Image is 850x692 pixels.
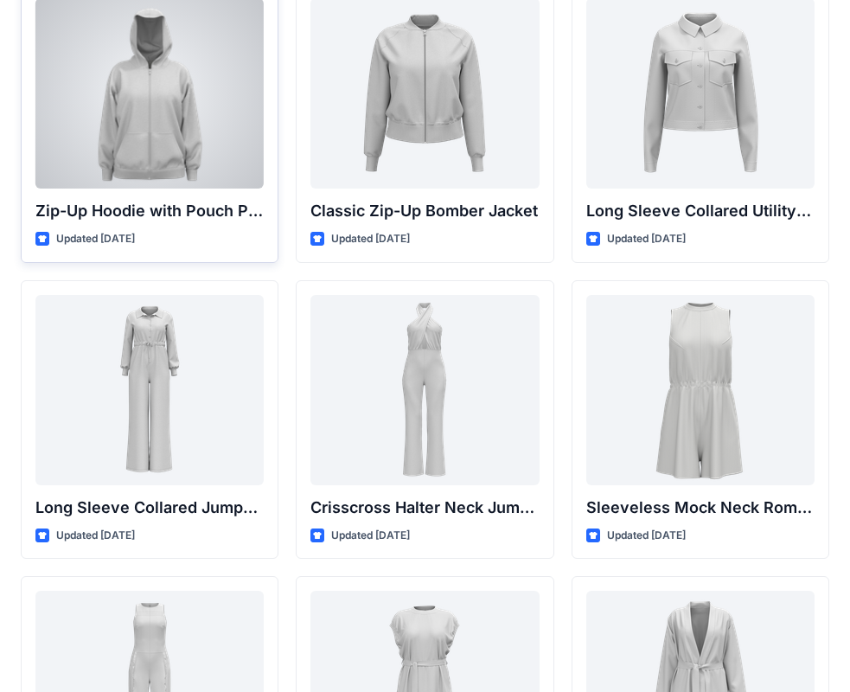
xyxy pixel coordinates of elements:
[586,199,815,223] p: Long Sleeve Collared Utility Jacket
[331,230,410,248] p: Updated [DATE]
[310,496,539,520] p: Crisscross Halter Neck Jumpsuit
[310,295,539,485] a: Crisscross Halter Neck Jumpsuit
[331,527,410,545] p: Updated [DATE]
[35,295,264,485] a: Long Sleeve Collared Jumpsuit with Belt
[56,230,135,248] p: Updated [DATE]
[586,496,815,520] p: Sleeveless Mock Neck Romper with Drawstring Waist
[35,496,264,520] p: Long Sleeve Collared Jumpsuit with Belt
[56,527,135,545] p: Updated [DATE]
[35,199,264,223] p: Zip-Up Hoodie with Pouch Pockets
[607,230,686,248] p: Updated [DATE]
[310,199,539,223] p: Classic Zip-Up Bomber Jacket
[586,295,815,485] a: Sleeveless Mock Neck Romper with Drawstring Waist
[607,527,686,545] p: Updated [DATE]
